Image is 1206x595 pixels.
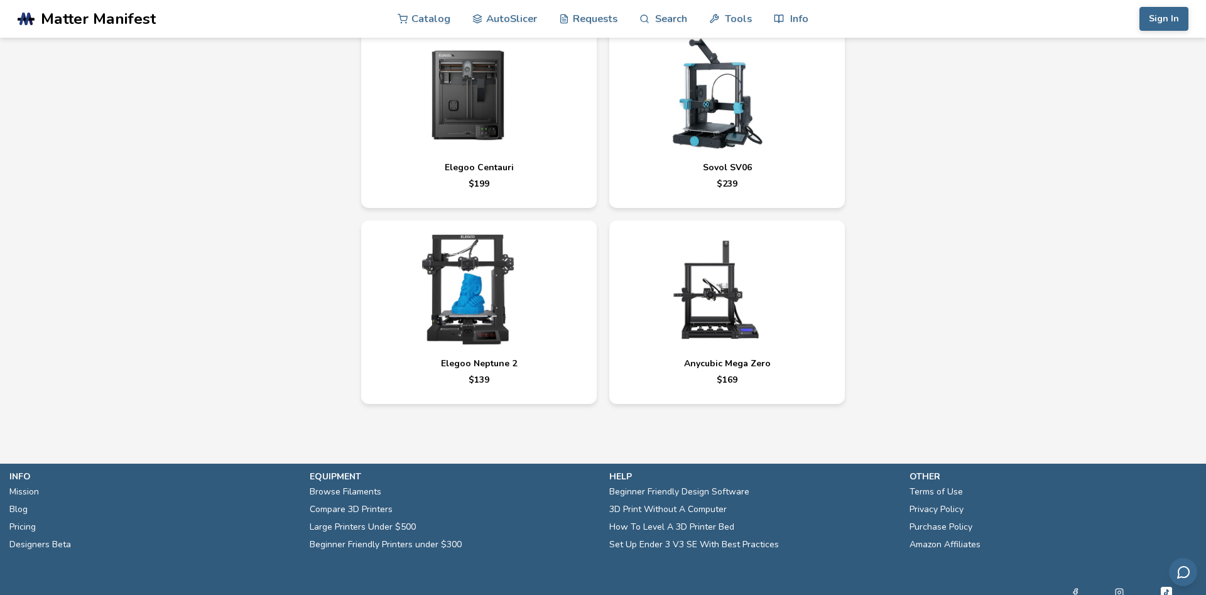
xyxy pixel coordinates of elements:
[374,163,584,173] h4: Elegoo Centauri
[1169,558,1197,586] button: Send feedback via email
[310,536,462,554] a: Beginner Friendly Printers under $300
[374,233,562,346] img: Elegoo Neptune 2
[622,359,832,369] h4: Anycubic Mega Zero
[910,536,981,554] a: Amazon Affiliates
[1139,7,1188,31] button: Sign In
[609,221,845,404] a: Anycubic Mega Zero$169
[9,518,36,536] a: Pricing
[310,518,416,536] a: Large Printers Under $500
[622,163,832,173] h4: Sovol SV06
[361,221,597,404] a: Elegoo Neptune 2$139
[9,483,39,501] a: Mission
[310,501,393,518] a: Compare 3D Printers
[622,375,832,385] p: $ 169
[622,37,810,150] img: Sovol SV06
[622,233,810,346] img: Anycubic Mega Zero
[910,483,963,501] a: Terms of Use
[910,470,1197,483] p: other
[41,10,156,28] span: Matter Manifest
[374,375,584,385] p: $ 139
[374,359,584,369] h4: Elegoo Neptune 2
[910,501,964,518] a: Privacy Policy
[374,179,584,189] p: $ 199
[622,179,832,189] p: $ 239
[9,470,297,483] p: info
[361,25,597,208] a: Elegoo Centauri$199
[609,501,727,518] a: 3D Print Without A Computer
[9,501,28,518] a: Blog
[609,518,734,536] a: How To Level A 3D Printer Bed
[374,37,562,150] img: Elegoo Centauri
[609,536,779,554] a: Set Up Ender 3 V3 SE With Best Practices
[609,25,845,208] a: Sovol SV06$239
[609,483,749,501] a: Beginner Friendly Design Software
[609,470,897,483] p: help
[910,518,972,536] a: Purchase Policy
[9,536,71,554] a: Designers Beta
[310,470,597,483] p: equipment
[310,483,381,501] a: Browse Filaments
